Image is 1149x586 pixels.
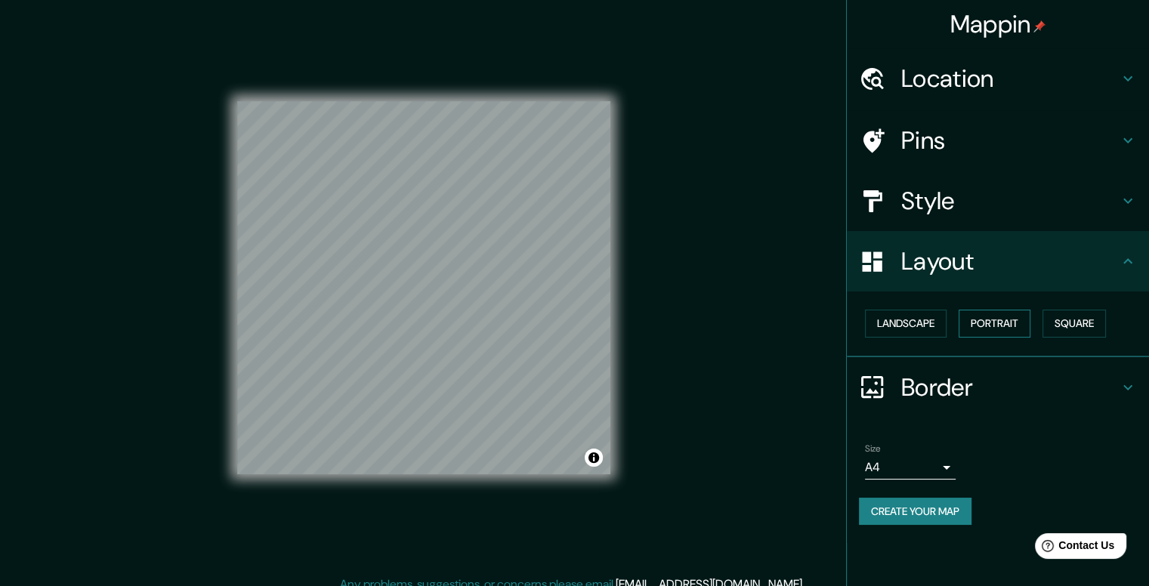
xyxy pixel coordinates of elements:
h4: Pins [901,125,1119,156]
h4: Layout [901,246,1119,276]
div: Style [847,171,1149,231]
img: pin-icon.png [1033,20,1046,32]
h4: Location [901,63,1119,94]
div: Layout [847,231,1149,291]
canvas: Map [237,101,610,474]
button: Square [1042,310,1106,338]
label: Size [865,442,881,455]
button: Toggle attribution [585,449,603,467]
iframe: Help widget launcher [1015,527,1132,569]
h4: Border [901,372,1119,402]
div: Pins [847,110,1149,171]
h4: Mappin [950,9,1046,39]
div: A4 [865,455,956,480]
div: Location [847,48,1149,109]
button: Portrait [959,310,1030,338]
button: Create your map [859,498,971,526]
button: Landscape [865,310,947,338]
div: Border [847,357,1149,418]
h4: Style [901,186,1119,216]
